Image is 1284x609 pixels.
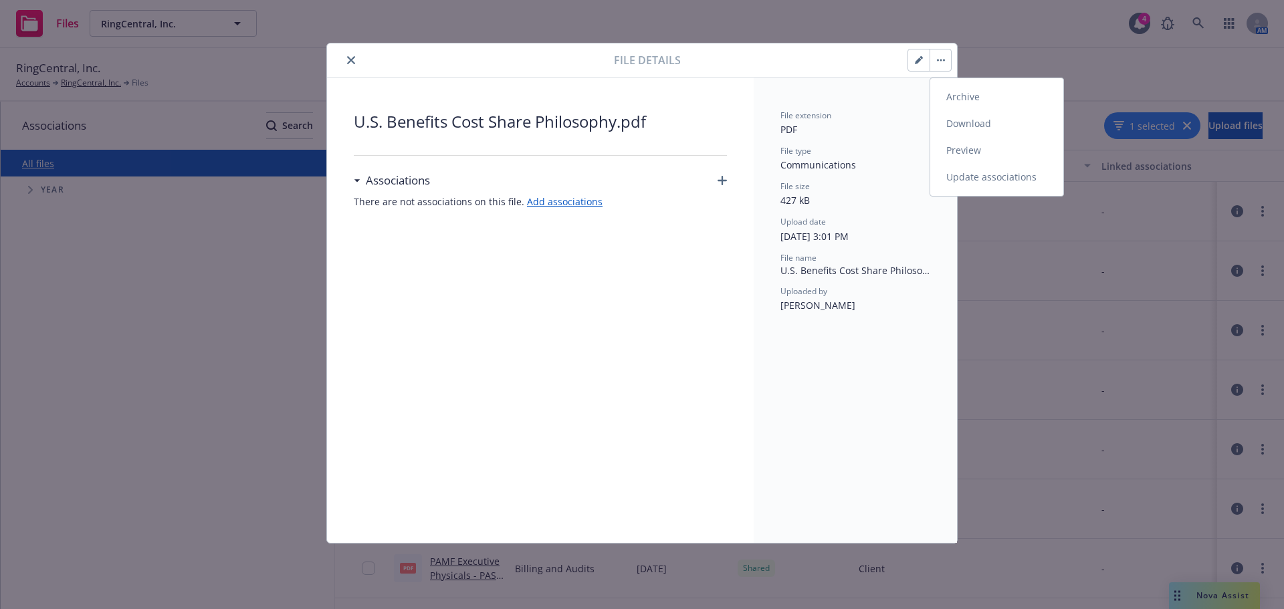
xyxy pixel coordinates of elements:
[780,299,855,312] span: [PERSON_NAME]
[354,195,727,209] span: There are not associations on this file.
[343,52,359,68] button: close
[614,52,681,68] span: File details
[780,110,831,121] span: File extension
[354,110,727,134] span: U.S. Benefits Cost Share Philosophy.pdf
[780,216,826,227] span: Upload date
[780,252,817,263] span: File name
[780,180,810,192] span: File size
[780,194,810,207] span: 427 kB
[366,172,430,189] h3: Associations
[780,123,797,136] span: PDF
[354,172,430,189] div: Associations
[780,230,849,243] span: [DATE] 3:01 PM
[527,195,603,208] a: Add associations
[780,263,930,277] span: U.S. Benefits Cost Share Philosophy.pdf
[780,285,827,297] span: Uploaded by
[780,158,856,171] span: Communications
[780,145,811,156] span: File type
